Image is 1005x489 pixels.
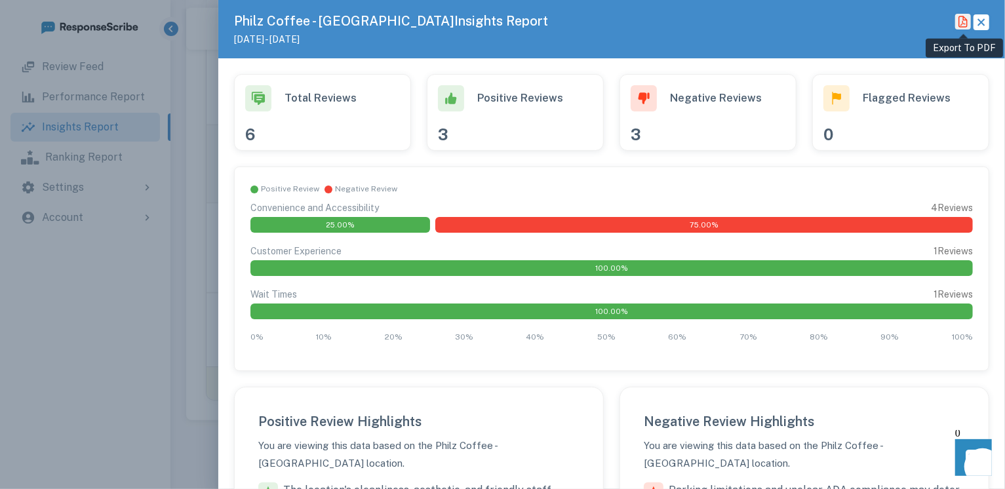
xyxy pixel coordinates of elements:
[234,31,548,48] h6: [DATE] - [DATE]
[438,125,448,146] h5: 3
[644,437,965,472] h6: You are viewing this data based on the Philz Coffee - [GEOGRAPHIC_DATA] location.
[435,217,974,233] div: 75.00%
[335,183,397,196] span: Negative Review
[952,331,973,344] span: 100%
[670,89,762,108] h6: Negative Reviews
[258,411,580,432] h6: Positive Review Highlights
[250,217,430,233] div: 25.00%
[250,201,379,214] p: Convenience and Accessibility
[974,14,989,30] button: Close
[245,125,255,146] h5: 6
[526,331,545,344] span: 40%
[931,201,973,214] p: 4 Reviews
[250,331,264,344] span: 0%
[934,244,973,258] p: 1 Reviews
[739,331,757,344] span: 70%
[250,303,973,319] div: 100.00%
[644,411,965,432] h6: Negative Review Highlights
[597,331,616,344] span: 50%
[258,437,580,472] h6: You are viewing this data based on the Philz Coffee - [GEOGRAPHIC_DATA] location.
[261,183,319,196] span: Positive Review
[234,10,548,31] h6: Philz Coffee - [GEOGRAPHIC_DATA] Insights Report
[285,89,357,108] h6: Total Reviews
[810,331,828,344] span: 80%
[631,125,640,146] h5: 3
[881,331,899,344] span: 90%
[250,288,297,301] p: Wait Times
[455,331,473,344] span: 30%
[823,125,833,146] h5: 0
[385,331,403,344] span: 20%
[863,89,951,108] h6: Flagged Reviews
[316,331,332,344] span: 10%
[668,331,686,344] span: 60%
[934,288,973,301] p: 1 Reviews
[477,89,563,108] h6: Positive Reviews
[250,244,342,258] p: Customer Experience
[250,260,973,276] div: 100.00%
[943,430,999,486] iframe: Front Chat
[926,39,1003,58] div: Export To PDF
[955,14,971,29] button: Export To PDF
